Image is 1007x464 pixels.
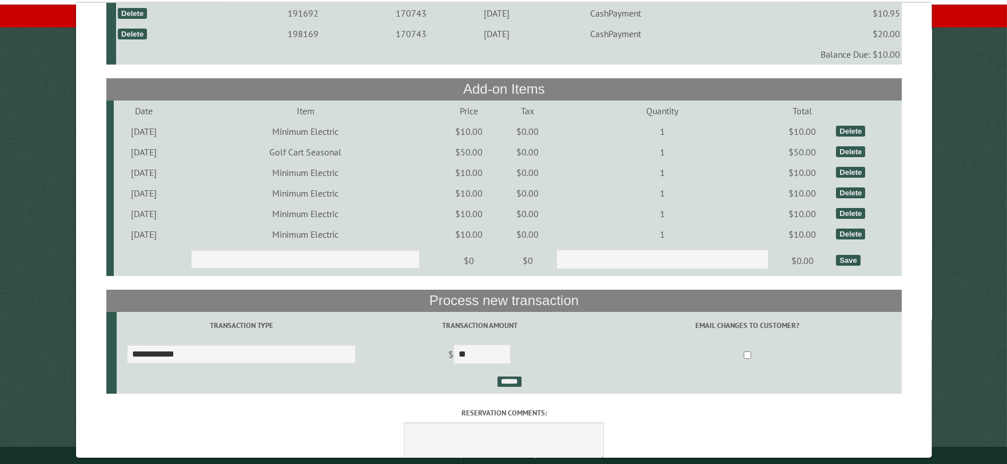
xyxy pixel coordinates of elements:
[437,101,501,121] td: Price
[113,162,173,183] td: [DATE]
[835,126,865,137] div: Delete
[770,121,834,142] td: $10.00
[358,3,464,23] td: 170743
[770,162,834,183] td: $10.00
[809,23,901,44] td: $20.00
[554,162,770,183] td: 1
[554,183,770,203] td: 1
[173,101,436,121] td: Item
[770,183,834,203] td: $10.00
[835,255,859,266] div: Save
[113,101,173,121] td: Date
[173,121,436,142] td: Minimum Electric
[247,23,358,44] td: 198169
[500,101,554,121] td: Tax
[113,121,173,142] td: [DATE]
[437,203,501,224] td: $10.00
[437,121,501,142] td: $10.00
[437,183,501,203] td: $10.00
[366,339,593,371] td: $
[500,203,554,224] td: $0.00
[118,320,364,331] label: Transaction Type
[247,3,358,23] td: 191692
[529,3,700,23] td: CashPayment
[835,208,865,219] div: Delete
[437,245,501,277] td: $0
[113,142,173,162] td: [DATE]
[500,245,554,277] td: $0
[437,162,501,183] td: $10.00
[173,203,436,224] td: Minimum Electric
[835,167,865,178] div: Delete
[173,162,436,183] td: Minimum Electric
[554,121,770,142] td: 1
[835,229,865,239] div: Delete
[113,183,173,203] td: [DATE]
[173,183,436,203] td: Minimum Electric
[113,224,173,245] td: [DATE]
[770,224,834,245] td: $10.00
[117,29,146,39] div: Delete
[500,142,554,162] td: $0.00
[529,23,700,44] td: CashPayment
[770,245,834,277] td: $0.00
[554,142,770,162] td: 1
[437,142,501,162] td: $50.00
[463,23,529,44] td: [DATE]
[113,203,173,224] td: [DATE]
[500,183,554,203] td: $0.00
[770,101,834,121] td: Total
[835,146,865,157] div: Delete
[173,224,436,245] td: Minimum Electric
[106,290,901,311] th: Process new transaction
[106,407,901,418] label: Reservation comments:
[358,23,464,44] td: 170743
[463,3,529,23] td: [DATE]
[368,320,591,331] label: Transaction Amount
[106,78,901,100] th: Add-on Items
[500,224,554,245] td: $0.00
[173,142,436,162] td: Golf Cart Seasonal
[554,224,770,245] td: 1
[554,203,770,224] td: 1
[437,224,501,245] td: $10.00
[770,142,834,162] td: $50.00
[809,3,901,23] td: $10.95
[500,162,554,183] td: $0.00
[770,203,834,224] td: $10.00
[835,187,865,198] div: Delete
[500,121,554,142] td: $0.00
[594,320,899,331] label: Email changes to customer?
[116,44,901,65] td: Balance Due: $10.00
[117,8,146,19] div: Delete
[554,101,770,121] td: Quantity
[439,451,568,459] small: © Campground Commander LLC. All rights reserved.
